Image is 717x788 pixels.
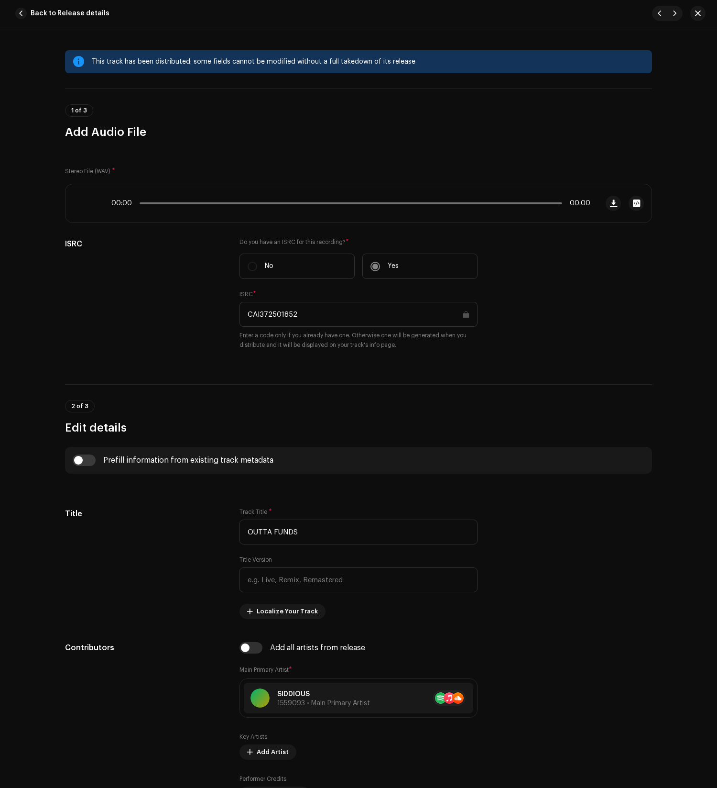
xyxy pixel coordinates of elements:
[65,508,224,520] h5: Title
[257,602,318,621] span: Localize Your Track
[239,556,272,564] label: Title Version
[277,700,370,707] span: 1559093 • Main Primary Artist
[239,302,478,327] input: ABXYZ#######
[265,261,273,271] p: No
[65,124,652,140] h3: Add Audio File
[277,689,370,699] p: SIDDIOUS
[239,331,478,350] small: Enter a code only if you already have one. Otherwise one will be generated when you distribute an...
[65,420,652,435] h3: Edit details
[239,238,478,246] label: Do you have an ISRC for this recording?
[103,456,273,464] div: Prefill information from existing track metadata
[239,508,272,516] label: Track Title
[270,644,365,652] div: Add all artists from release
[239,744,296,760] button: Add Artist
[92,56,644,67] div: This track has been distributed: some fields cannot be modified without a full takedown of its re...
[65,642,224,654] h5: Contributors
[388,261,399,271] p: Yes
[239,520,478,544] input: Enter the name of the track
[257,743,289,762] span: Add Artist
[239,733,267,741] label: Key Artists
[65,238,224,250] h5: ISRC
[239,667,289,673] small: Main Primary Artist
[239,290,256,298] label: ISRC
[239,567,478,592] input: e.g. Live, Remix, Remastered
[566,200,590,207] span: 00:00
[239,604,326,619] button: Localize Your Track
[239,775,286,783] label: Performer Credits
